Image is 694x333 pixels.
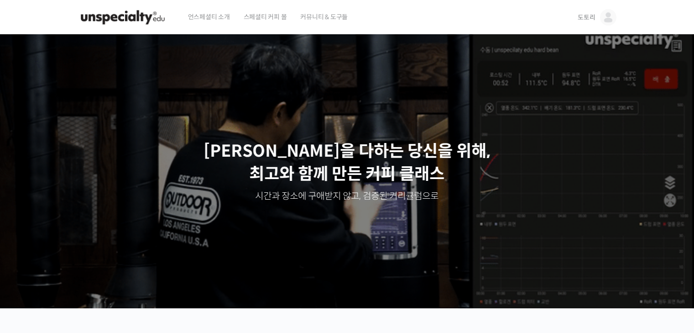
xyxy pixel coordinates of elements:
p: 시간과 장소에 구애받지 않고, 검증된 커리큘럼으로 [9,190,685,203]
span: 도토리 [578,13,595,21]
p: [PERSON_NAME]을 다하는 당신을 위해, 최고와 함께 만든 커피 클래스 [9,140,685,186]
